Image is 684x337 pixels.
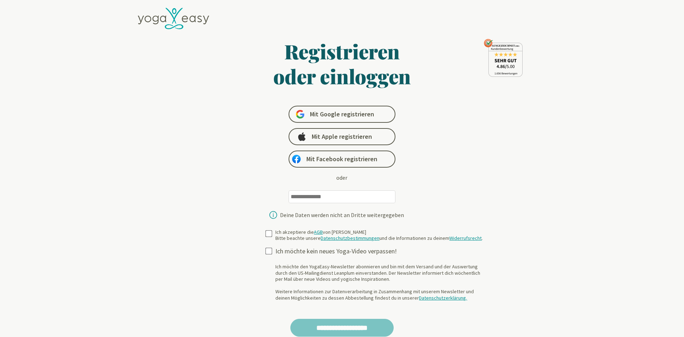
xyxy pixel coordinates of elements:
[484,39,523,77] img: ausgezeichnet_seal.png
[321,235,379,241] a: Datenschutzbestimmungen
[314,229,323,235] a: AGB
[306,155,377,163] span: Mit Facebook registrieren
[275,264,488,301] div: Ich möchte den YogaEasy-Newsletter abonnieren und bin mit dem Versand und der Auswertung durch de...
[275,247,488,256] div: Ich möchte kein neues Yoga-Video verpassen!
[449,235,482,241] a: Widerrufsrecht
[312,132,372,141] span: Mit Apple registrieren
[289,106,395,123] a: Mit Google registrieren
[336,173,347,182] div: oder
[289,151,395,168] a: Mit Facebook registrieren
[310,110,374,119] span: Mit Google registrieren
[280,212,404,218] div: Deine Daten werden nicht an Dritte weitergegeben
[419,295,467,301] a: Datenschutzerklärung.
[204,39,480,89] h1: Registrieren oder einloggen
[275,229,483,242] div: Ich akzeptiere die von [PERSON_NAME] Bitte beachte unsere und die Informationen zu deinem .
[289,128,395,145] a: Mit Apple registrieren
